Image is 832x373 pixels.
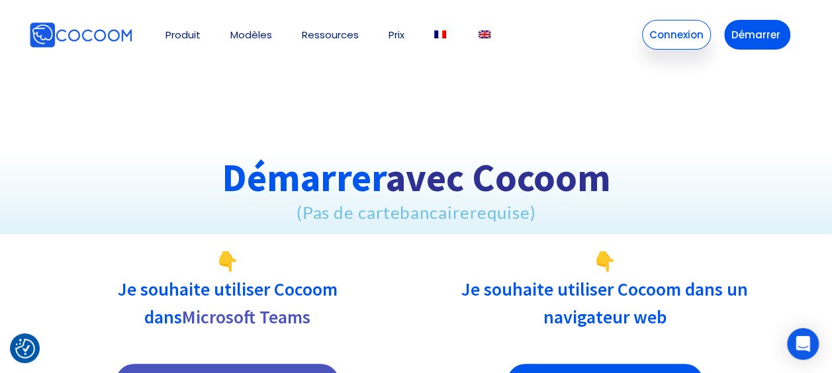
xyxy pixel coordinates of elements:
span: bancaire [400,202,469,223]
button: Consent Preferences [15,339,35,358]
a: Démarrer [724,20,790,50]
div: (Pas de carte requise) [7,204,825,221]
img: Cocoom [135,34,136,35]
a: Connexion [642,20,711,50]
h2: 👇 Je souhaite utiliser Cocoom dans un navigateur web [430,247,780,331]
div: Open Intercom Messenger [787,328,819,360]
img: Revisit consent button [15,339,35,358]
font: Microsoft Teams [182,305,310,329]
img: Anglais [479,30,490,38]
img: Français [434,30,446,38]
h2: 👇 Je souhaite utiliser Cocoom dans [52,247,403,331]
img: Cocoom [29,22,132,48]
a: Produit [165,30,201,40]
a: Ressources [302,30,359,40]
font: Démarrer [222,153,386,202]
a: Modèles [230,30,272,40]
a: Prix [389,30,404,40]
